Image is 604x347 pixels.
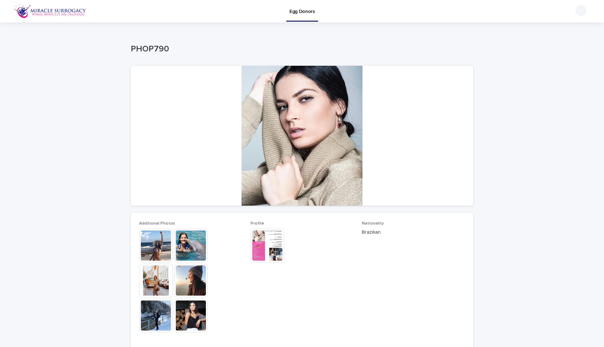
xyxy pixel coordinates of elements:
p: Brazilian [362,229,465,236]
p: PHOP790 [131,44,470,54]
span: Additional Photos [139,221,175,226]
span: Nationality [362,221,384,226]
span: Profile [251,221,264,226]
img: OiFFDOGZQuirLhrlO1ag [14,4,86,18]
